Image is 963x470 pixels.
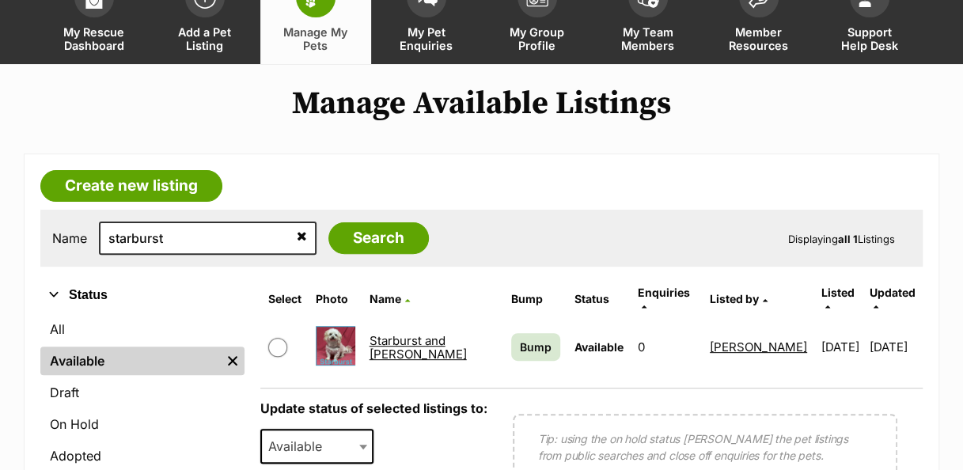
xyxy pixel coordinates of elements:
span: Listed [821,286,855,299]
a: On Hold [40,410,245,438]
span: Member Resources [723,25,794,52]
span: Available [574,340,624,354]
span: Bump [520,339,552,355]
p: Tip: using the on hold status [PERSON_NAME] the pet listings from public searches and close off e... [538,430,872,464]
span: My Pet Enquiries [391,25,462,52]
a: Enquiries [638,286,690,312]
label: Name [52,231,87,245]
button: Status [40,285,245,305]
strong: all 1 [838,233,858,245]
td: 0 [631,320,702,374]
span: Name [370,292,401,305]
a: Name [370,292,410,305]
span: My Group Profile [502,25,573,52]
th: Photo [309,280,362,318]
a: Create new listing [40,170,222,202]
a: Listed by [710,292,768,305]
a: [PERSON_NAME] [710,339,807,354]
a: Listed [821,286,855,312]
th: Status [568,280,630,318]
a: Draft [40,378,245,407]
span: Available [260,429,374,464]
a: Available [40,347,221,375]
span: My Team Members [612,25,684,52]
span: Available [262,435,338,457]
span: My Rescue Dashboard [59,25,130,52]
input: Search [328,222,429,254]
a: Updated [870,286,916,312]
th: Select [262,280,308,318]
span: Add a Pet Listing [169,25,241,52]
a: Remove filter [221,347,245,375]
label: Update status of selected listings to: [260,400,487,416]
th: Bump [505,280,567,318]
a: Adopted [40,442,245,470]
span: Updated [870,286,916,299]
span: Listed by [710,292,759,305]
a: Starburst and [PERSON_NAME] [370,333,467,362]
td: [DATE] [815,320,868,374]
span: Support Help Desk [834,25,905,52]
span: translation missing: en.admin.listings.index.attributes.enquiries [638,286,690,299]
a: Bump [511,333,560,361]
td: [DATE] [870,320,921,374]
span: Manage My Pets [280,25,351,52]
span: Displaying Listings [788,233,895,245]
a: All [40,315,245,343]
